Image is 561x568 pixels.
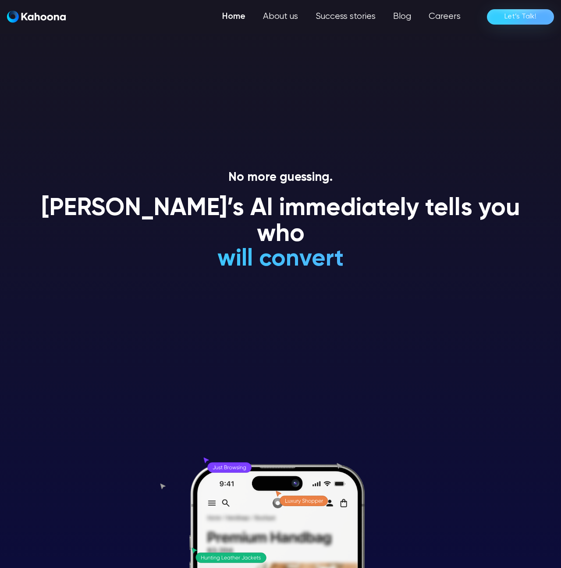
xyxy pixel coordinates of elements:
a: Let’s Talk! [487,9,554,25]
h1: will convert [152,246,410,272]
a: Blog [384,8,420,25]
a: About us [254,8,307,25]
a: Careers [420,8,469,25]
a: Success stories [307,8,384,25]
img: Kahoona logo white [7,11,66,23]
h1: [PERSON_NAME]’s AI immediately tells you who [31,196,530,248]
g: Just Browsing [213,466,246,471]
g: Hunting Leather Jackets [201,556,260,561]
div: Let’s Talk! [504,10,536,24]
a: Home [213,8,254,25]
a: home [7,11,66,23]
p: No more guessing. [31,170,530,185]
